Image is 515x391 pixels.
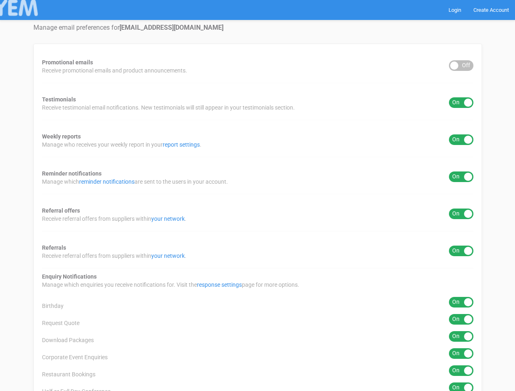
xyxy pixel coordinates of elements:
[42,103,295,112] span: Receive testimonial email notifications. New testimonials will still appear in your testimonials ...
[42,353,108,361] span: Corporate Event Enquiries
[42,215,186,223] span: Receive referral offers from suppliers within .
[42,59,93,66] strong: Promotional emails
[42,141,201,149] span: Manage who receives your weekly report in your .
[151,215,185,222] a: your network
[151,253,185,259] a: your network
[42,319,80,327] span: Request Quote
[42,370,95,378] span: Restaurant Bookings
[119,24,223,31] strong: [EMAIL_ADDRESS][DOMAIN_NAME]
[42,133,81,140] strong: Weekly reports
[79,178,135,185] a: reminder notifications
[163,141,200,148] a: report settings
[42,66,187,75] span: Receive promotional emails and product announcements.
[42,244,66,251] strong: Referrals
[42,336,94,344] span: Download Packages
[42,252,186,260] span: Receive referral offers from suppliers within .
[42,273,97,280] strong: Enquiry Notifications
[42,170,102,177] strong: Reminder notifications
[42,207,80,214] strong: Referral offers
[33,24,482,31] h4: Manage email preferences for
[197,281,242,288] a: response settings
[42,281,299,289] span: Manage which enquiries you receive notifications for. Visit the page for more options.
[42,302,64,310] span: Birthday
[42,96,76,103] strong: Testimonials
[42,178,228,186] span: Manage which are sent to the users in your account.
